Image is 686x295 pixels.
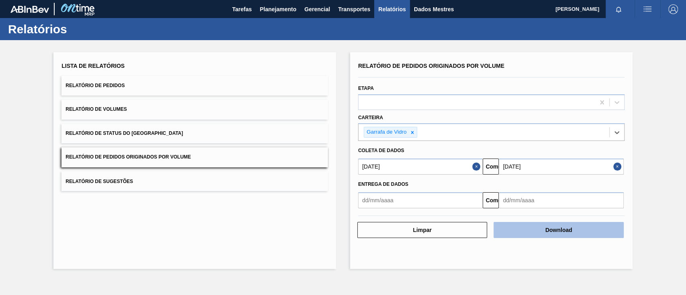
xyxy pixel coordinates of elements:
button: Relatório de Status do [GEOGRAPHIC_DATA] [61,124,328,143]
font: Relatório de Pedidos Originados por Volume [358,63,504,69]
font: Tarefas [232,6,252,12]
font: Relatórios [8,22,67,36]
input: dd/mm/aaaa [358,159,483,175]
font: Relatório de Pedidos [66,83,125,88]
button: Relatório de Volumes [61,100,328,119]
button: Comeu [483,192,499,208]
input: dd/mm/aaaa [499,159,623,175]
font: Lista de Relatórios [61,63,125,69]
font: Relatório de Pedidos Originados por Volume [66,155,191,160]
font: Relatórios [378,6,405,12]
button: Relatório de Pedidos [61,76,328,96]
input: dd/mm/aaaa [499,192,623,208]
font: Relatório de Sugestões [66,178,133,184]
font: Dados Mestres [414,6,454,12]
font: Relatório de Volumes [66,107,127,112]
img: TNhmsLtSVTkK8tSr43FrP2fwEKptu5GPRR3wAAAABJRU5ErkJggg== [10,6,49,13]
button: Notificações [606,4,631,15]
font: Download [545,227,572,233]
font: Etapa [358,85,374,91]
font: Gerencial [304,6,330,12]
font: Planejamento [260,6,296,12]
font: Comeu [485,197,504,203]
img: ações do usuário [643,4,652,14]
font: Carteira [358,115,383,120]
font: Garrafa de Vidro [367,129,407,135]
button: Fechar [613,159,624,175]
button: Relatório de Pedidos Originados por Volume [61,147,328,167]
font: Limpar [413,227,432,233]
button: Limpar [357,222,487,238]
button: Download [494,222,623,238]
img: Sair [668,4,678,14]
font: Coleta de dados [358,148,404,153]
button: Fechar [472,159,483,175]
font: Relatório de Status do [GEOGRAPHIC_DATA] [66,130,183,136]
button: Comeu [483,159,499,175]
button: Relatório de Sugestões [61,171,328,191]
font: [PERSON_NAME] [555,6,599,12]
font: Transportes [338,6,370,12]
font: Comeu [485,163,504,170]
font: Entrega de dados [358,181,408,187]
input: dd/mm/aaaa [358,192,483,208]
